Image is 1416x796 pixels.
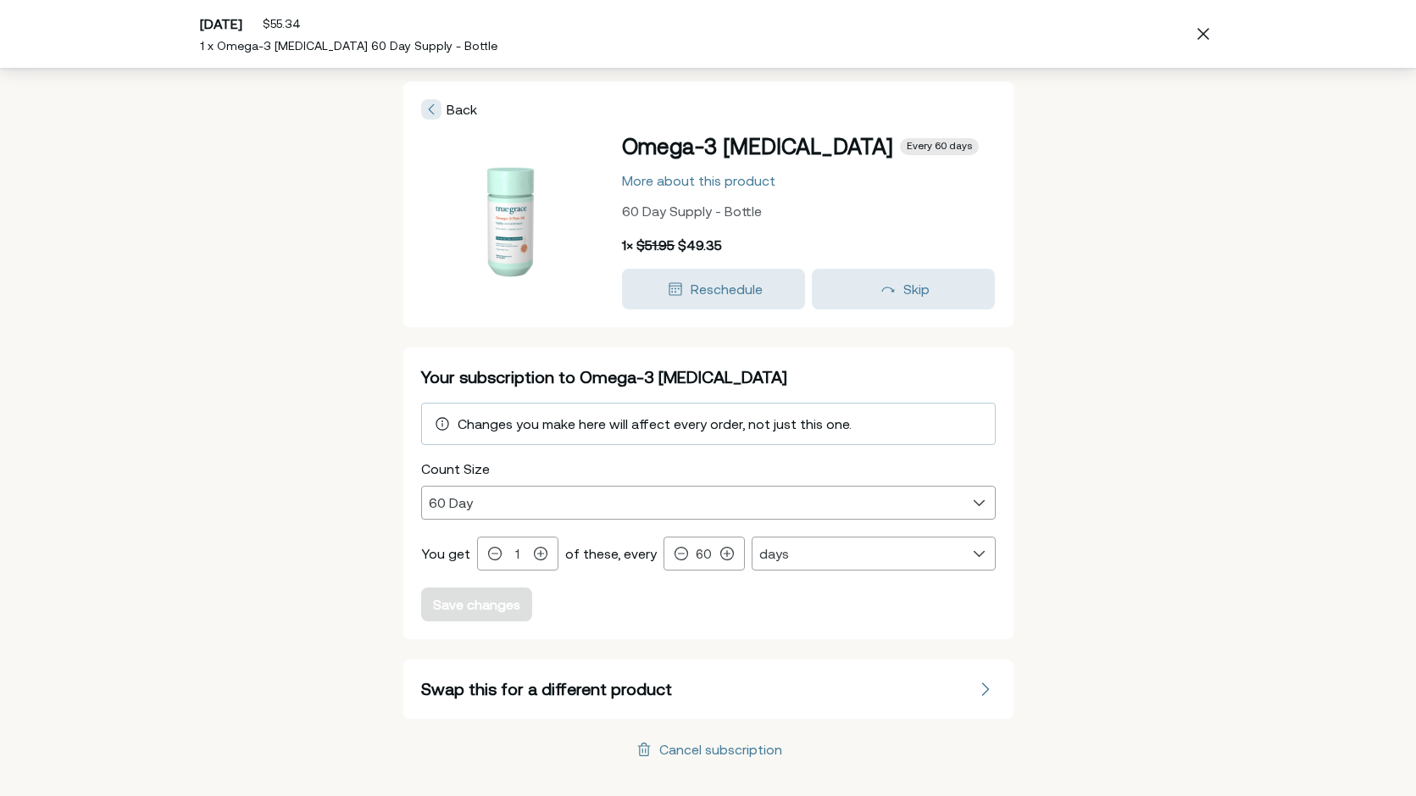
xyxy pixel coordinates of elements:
[622,203,762,219] span: 60 Day Supply - Bottle
[458,416,852,431] span: Changes you make here will affect every order, not just this one.
[903,281,930,297] span: Skip
[565,546,657,561] span: of these, every
[421,461,490,476] span: Count Size
[421,546,470,561] span: You get
[634,739,782,760] span: Cancel subscription
[907,140,972,153] span: Every 60 days
[812,269,995,309] button: Skip
[263,17,301,31] span: $55.34
[426,136,596,306] img: Omega-3 Fish Oil
[622,237,633,253] span: 1 ×
[659,743,782,756] div: Cancel subscription
[636,237,675,253] span: $51.95
[421,587,532,621] button: Save changes
[691,547,717,561] input: 0
[200,16,242,31] span: [DATE]
[622,174,775,187] div: More about this product
[622,134,893,159] span: Omega-3 [MEDICAL_DATA]
[421,99,477,120] span: Back
[433,598,520,611] div: Save changes
[200,39,497,53] span: 1 x Omega-3 [MEDICAL_DATA] 60 Day Supply - Bottle
[622,269,805,309] button: Reschedule
[505,547,530,561] input: 0
[447,102,477,117] span: Back
[1190,20,1217,47] span: Close
[421,367,787,387] span: Your subscription to Omega-3 [MEDICAL_DATA]
[691,281,763,297] span: Reschedule
[678,237,722,253] span: $49.35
